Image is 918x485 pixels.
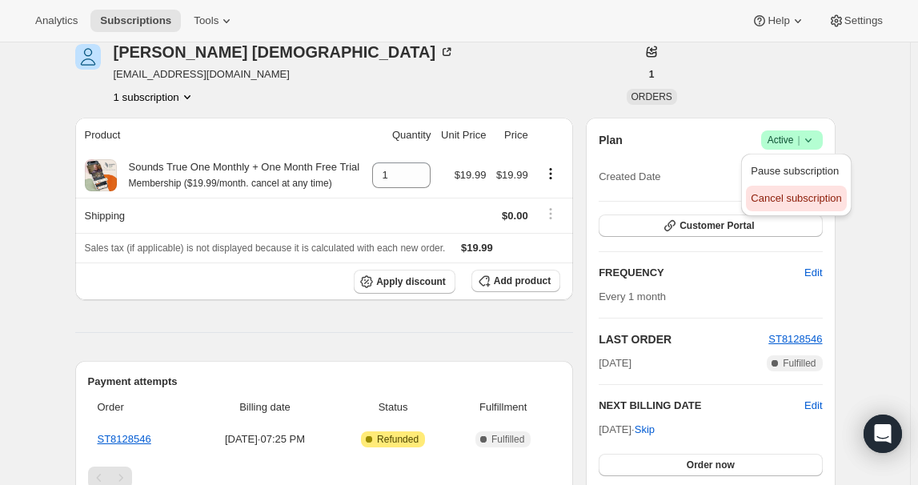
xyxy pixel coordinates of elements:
span: [DATE] [599,355,631,371]
span: Fulfillment [455,399,551,415]
span: Cancel subscription [751,192,841,204]
th: Price [491,118,532,153]
button: Analytics [26,10,87,32]
span: Help [768,14,789,27]
img: product img [85,159,117,191]
button: Add product [471,270,560,292]
button: Settings [819,10,892,32]
span: [EMAIL_ADDRESS][DOMAIN_NAME] [114,66,455,82]
span: Edit [804,265,822,281]
button: Help [742,10,815,32]
h2: NEXT BILLING DATE [599,398,804,414]
button: Skip [625,417,664,443]
span: | [797,134,800,146]
span: Created Date [599,169,660,185]
th: Unit Price [435,118,491,153]
span: Skip [635,422,655,438]
span: Sibyl Chavis [75,44,101,70]
span: $0.00 [502,210,528,222]
button: Order now [599,454,822,476]
button: Cancel subscription [746,186,846,211]
span: 1 [649,68,655,81]
span: [DATE] · 07:25 PM [199,431,331,447]
span: Refunded [377,433,419,446]
span: Fulfilled [491,433,524,446]
span: Every 1 month [599,291,666,303]
span: Active [768,132,816,148]
span: Pause subscription [751,165,839,177]
div: Open Intercom Messenger [864,415,902,453]
h2: Payment attempts [88,374,561,390]
button: Pause subscription [746,158,846,184]
span: Add product [494,275,551,287]
span: Customer Portal [679,219,754,232]
span: Tools [194,14,218,27]
button: Apply discount [354,270,455,294]
h2: FREQUENCY [599,265,804,281]
button: Product actions [538,165,563,182]
span: [DATE] · [599,423,655,435]
th: Shipping [75,198,367,233]
div: [PERSON_NAME] [DEMOGRAPHIC_DATA] [114,44,455,60]
th: Product [75,118,367,153]
button: Edit [795,260,832,286]
button: Product actions [114,89,195,105]
button: ST8128546 [768,331,822,347]
a: ST8128546 [98,433,151,445]
h2: LAST ORDER [599,331,768,347]
h2: Plan [599,132,623,148]
button: Edit [804,398,822,414]
span: Settings [844,14,883,27]
span: Order now [687,459,735,471]
span: Sales tax (if applicable) is not displayed because it is calculated with each new order. [85,242,446,254]
button: Subscriptions [90,10,181,32]
span: Status [340,399,446,415]
span: ORDERS [631,91,672,102]
span: Fulfilled [783,357,816,370]
span: Subscriptions [100,14,171,27]
span: $19.99 [496,169,528,181]
div: Sounds True One Monthly + One Month Free Trial [117,159,360,191]
a: ST8128546 [768,333,822,345]
small: Membership ($19.99/month. cancel at any time) [129,178,332,189]
span: Apply discount [376,275,446,288]
button: Shipping actions [538,205,563,222]
span: $19.99 [455,169,487,181]
span: Analytics [35,14,78,27]
span: $19.99 [461,242,493,254]
button: 1 [639,63,664,86]
th: Order [88,390,195,425]
button: Tools [184,10,244,32]
span: Billing date [199,399,331,415]
button: Customer Portal [599,214,822,237]
th: Quantity [367,118,436,153]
